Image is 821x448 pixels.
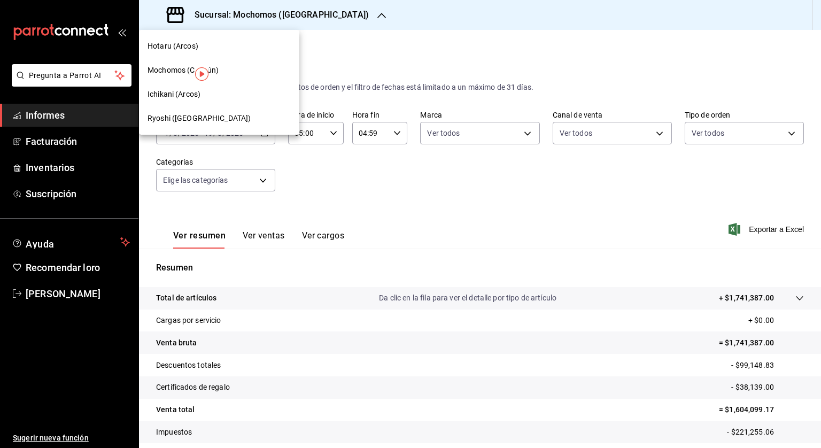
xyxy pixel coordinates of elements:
[139,34,299,58] div: Hotaru (Arcos)
[139,58,299,82] div: Mochomos (Cancún)
[195,67,208,81] img: Marcador de información sobre herramientas
[139,106,299,130] div: Ryoshi ([GEOGRAPHIC_DATA])
[148,66,219,74] font: Mochomos (Cancún)
[148,90,200,98] font: Ichikani (Arcos)
[148,114,251,122] font: Ryoshi ([GEOGRAPHIC_DATA])
[148,42,198,50] font: Hotaru (Arcos)
[139,82,299,106] div: Ichikani (Arcos)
